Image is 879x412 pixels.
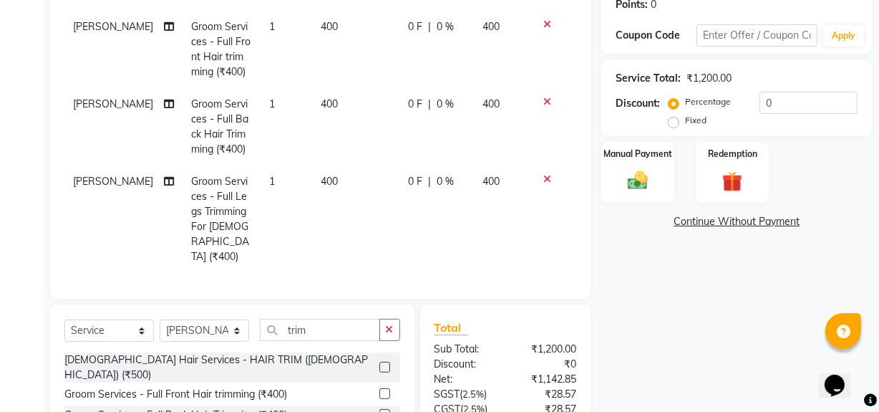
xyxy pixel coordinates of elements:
span: 400 [321,20,338,33]
span: | [428,174,431,189]
button: Apply [823,25,864,47]
span: 2.5% [463,388,485,400]
span: 400 [321,97,338,110]
span: 1 [269,97,275,110]
div: Discount: [616,96,660,111]
span: 400 [321,175,338,188]
span: 0 % [437,174,454,189]
span: 0 F [408,174,422,189]
span: Groom Services - Full Front Hair trimming (₹400) [191,20,251,78]
label: Percentage [685,95,731,108]
div: ₹28.57 [505,387,587,402]
span: Groom Services - Full Legs Trimming For [DEMOGRAPHIC_DATA] (₹400) [191,175,249,263]
span: 0 F [408,19,422,34]
label: Manual Payment [603,148,672,161]
span: [PERSON_NAME] [73,97,153,110]
div: ₹0 [505,357,587,372]
div: ₹1,142.85 [505,372,587,387]
iframe: chat widget [819,355,865,398]
span: 1 [269,175,275,188]
span: 1 [269,20,275,33]
div: ₹1,200.00 [505,342,587,357]
div: [DEMOGRAPHIC_DATA] Hair Services - HAIR TRIM ([DEMOGRAPHIC_DATA]) (₹500) [64,353,374,383]
input: Enter Offer / Coupon Code [696,24,817,47]
span: | [428,97,431,112]
span: Groom Services - Full Back Hair Trimming (₹400) [191,97,248,155]
span: SGST [434,388,460,401]
span: 400 [482,20,500,33]
input: Search or Scan [260,319,380,341]
span: 0 F [408,97,422,112]
label: Redemption [708,148,757,161]
div: Groom Services - Full Front Hair trimming (₹400) [64,387,287,402]
div: Service Total: [616,71,681,86]
div: Coupon Code [616,28,696,43]
span: [PERSON_NAME] [73,20,153,33]
span: Total [434,320,467,335]
img: _gift.svg [716,169,749,194]
div: Net: [424,372,505,387]
label: Fixed [685,114,706,127]
span: [PERSON_NAME] [73,175,153,188]
img: _cash.svg [621,169,654,193]
div: Discount: [424,357,505,372]
span: 400 [482,97,500,110]
div: ( ) [424,387,505,402]
span: 0 % [437,19,454,34]
div: Sub Total: [424,342,505,357]
span: | [428,19,431,34]
div: ₹1,200.00 [686,71,732,86]
a: Continue Without Payment [604,214,869,229]
span: 400 [482,175,500,188]
span: 0 % [437,97,454,112]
